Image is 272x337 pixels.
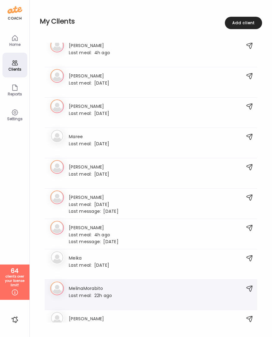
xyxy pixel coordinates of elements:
h3: [PERSON_NAME] [69,72,109,79]
h3: [PERSON_NAME] [69,163,109,170]
div: [DATE] [69,110,109,116]
div: [DATE] [69,201,118,207]
span: Last meal: [69,141,94,147]
div: Reports [4,92,26,96]
div: [DATE] [69,141,109,146]
h3: [PERSON_NAME] [69,194,118,200]
div: clients over your license limit! [2,274,27,287]
h3: [PERSON_NAME] [69,103,109,109]
div: [DATE] [69,239,118,244]
h3: [PERSON_NAME] [69,315,109,322]
div: 64 [2,267,27,274]
div: Home [4,42,26,46]
h3: MelinaMorabito [69,285,112,291]
h2: My Clients [40,17,262,26]
span: Last meal: [69,292,94,299]
h3: Maree [69,133,109,139]
div: [DATE] [69,171,109,177]
span: Last meal: [69,232,94,238]
div: Add client [225,17,262,29]
h3: Meika [69,254,109,261]
h3: [PERSON_NAME] [69,42,110,48]
span: Last meal: [69,262,94,269]
div: Settings [4,117,26,121]
div: [DATE] [69,262,109,268]
span: Last meal: [69,171,94,177]
div: 22h ago [69,292,112,298]
div: coach [8,16,22,21]
div: [DATE] [69,80,109,85]
span: Last message: [69,239,103,245]
div: [DATE] [69,208,118,214]
h3: [PERSON_NAME] [69,224,118,230]
span: Last meal: [69,110,94,117]
div: 4h ago [69,50,110,55]
div: 4h ago [69,232,118,237]
img: ate [7,5,22,15]
span: Last meal: [69,80,94,86]
span: Last meal: [69,201,94,208]
div: Clients [4,67,26,71]
span: Last message: [69,208,103,215]
span: Last meal: [69,50,94,56]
